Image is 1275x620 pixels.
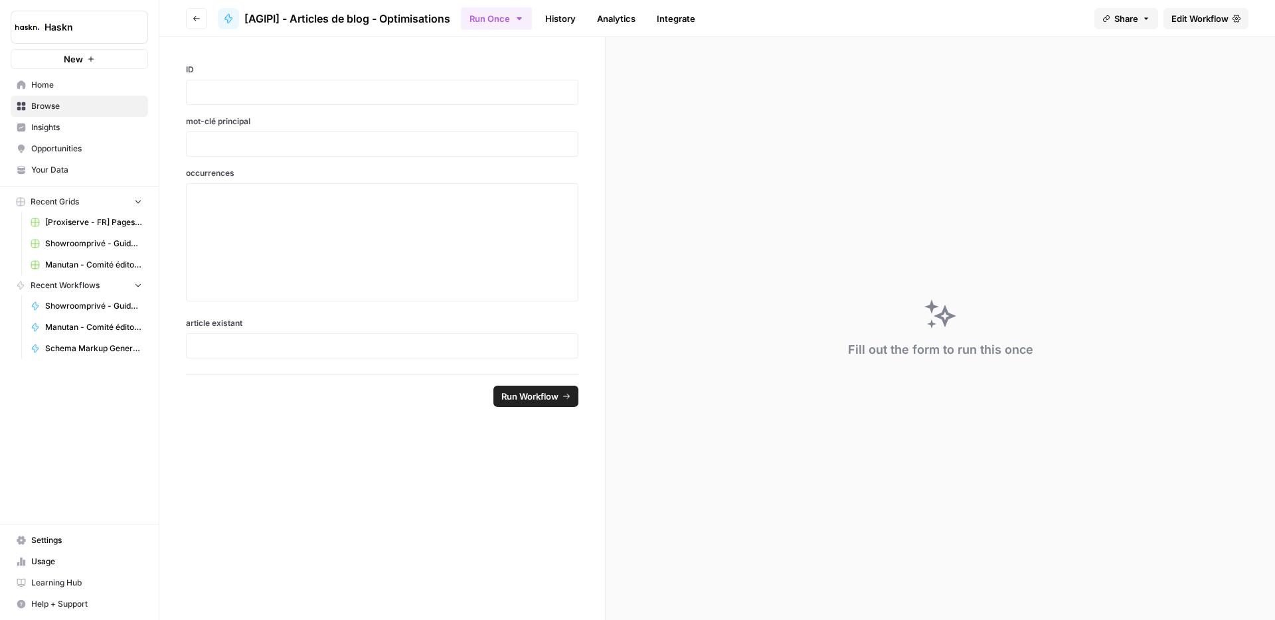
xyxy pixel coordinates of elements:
[45,343,142,354] span: Schema Markup Generator
[11,138,148,159] a: Opportunities
[44,21,125,34] span: Haskn
[45,300,142,312] span: Showroomprivé - Guide d'achat de 800 mots
[15,15,39,39] img: Haskn Logo
[1094,8,1158,29] button: Share
[31,196,79,208] span: Recent Grids
[186,64,578,76] label: ID
[1171,12,1229,25] span: Edit Workflow
[589,8,643,29] a: Analytics
[31,121,142,133] span: Insights
[11,572,148,593] a: Learning Hub
[11,159,148,181] a: Your Data
[25,317,148,338] a: Manutan - Comité éditorial
[45,216,142,228] span: [Proxiserve - FR] Pages catégories - 1000 mots + FAQ Grid
[1163,8,1248,29] a: Edit Workflow
[64,52,83,66] span: New
[11,49,148,69] button: New
[31,164,142,176] span: Your Data
[25,295,148,317] a: Showroomprivé - Guide d'achat de 800 mots
[11,117,148,138] a: Insights
[848,341,1033,359] div: Fill out the form to run this once
[31,79,142,91] span: Home
[31,534,142,546] span: Settings
[45,321,142,333] span: Manutan - Comité éditorial
[31,577,142,589] span: Learning Hub
[31,279,100,291] span: Recent Workflows
[218,8,450,29] a: [AGIPI] - Articles de blog - Optimisations
[25,254,148,275] a: Manutan - Comité éditorial Grid (1)
[31,100,142,112] span: Browse
[244,11,450,27] span: [AGIPI] - Articles de blog - Optimisations
[461,7,532,30] button: Run Once
[25,233,148,254] a: Showroomprivé - Guide d'achat de 800 mots Grid
[186,317,578,329] label: article existant
[25,212,148,233] a: [Proxiserve - FR] Pages catégories - 1000 mots + FAQ Grid
[45,238,142,250] span: Showroomprivé - Guide d'achat de 800 mots Grid
[31,143,142,155] span: Opportunities
[31,556,142,568] span: Usage
[493,386,578,407] button: Run Workflow
[11,96,148,117] a: Browse
[11,11,148,44] button: Workspace: Haskn
[11,275,148,295] button: Recent Workflows
[31,598,142,610] span: Help + Support
[1114,12,1138,25] span: Share
[11,74,148,96] a: Home
[501,390,558,403] span: Run Workflow
[11,530,148,551] a: Settings
[186,167,578,179] label: occurrences
[186,116,578,127] label: mot-clé principal
[25,338,148,359] a: Schema Markup Generator
[11,551,148,572] a: Usage
[45,259,142,271] span: Manutan - Comité éditorial Grid (1)
[537,8,584,29] a: History
[11,593,148,615] button: Help + Support
[649,8,703,29] a: Integrate
[11,192,148,212] button: Recent Grids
